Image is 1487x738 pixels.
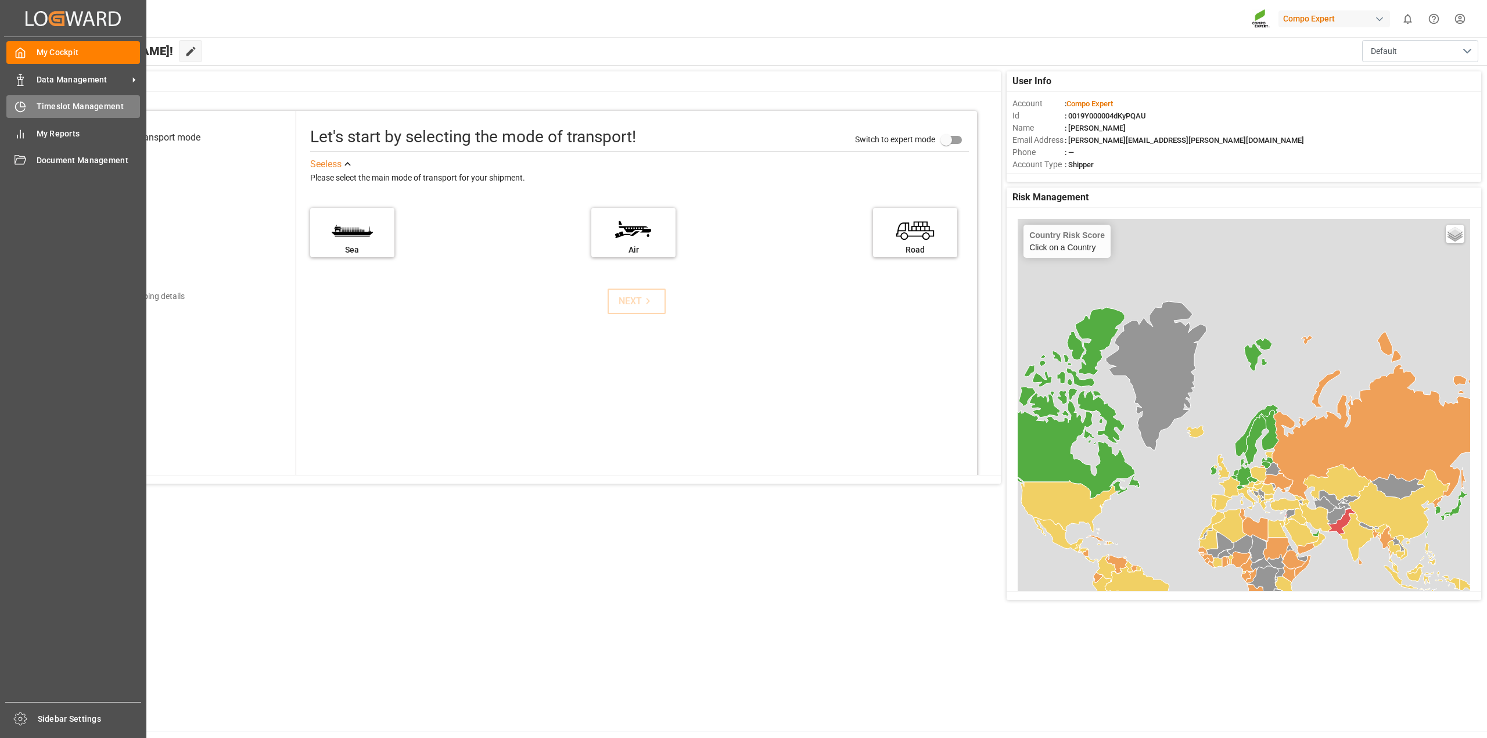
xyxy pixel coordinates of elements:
span: Name [1012,122,1065,134]
div: Click on a Country [1029,231,1105,252]
button: NEXT [608,289,666,314]
span: My Reports [37,128,141,140]
span: Switch to expert mode [855,135,935,144]
span: : [PERSON_NAME] [1065,124,1126,132]
div: Compo Expert [1278,10,1390,27]
span: Compo Expert [1066,99,1113,108]
a: My Reports [6,122,140,145]
div: Add shipping details [112,290,185,303]
div: Please select the main mode of transport for your shipment. [310,171,969,185]
span: : 0019Y000004dKyPQAU [1065,111,1146,120]
h4: Country Risk Score [1029,231,1105,240]
img: Screenshot%202023-09-29%20at%2010.02.21.png_1712312052.png [1252,9,1270,29]
button: open menu [1362,40,1478,62]
button: show 0 new notifications [1395,6,1421,32]
div: Air [597,244,670,256]
span: Risk Management [1012,190,1089,204]
a: Layers [1446,225,1464,243]
span: My Cockpit [37,46,141,59]
span: Data Management [37,74,128,86]
span: Account Type [1012,159,1065,171]
span: : Shipper [1065,160,1094,169]
span: Email Address [1012,134,1065,146]
a: Timeslot Management [6,95,140,118]
span: : [1065,99,1113,108]
div: Select transport mode [110,131,200,145]
a: My Cockpit [6,41,140,64]
div: NEXT [619,294,654,308]
button: Compo Expert [1278,8,1395,30]
div: Road [879,244,951,256]
button: Help Center [1421,6,1447,32]
div: See less [310,157,342,171]
span: : [PERSON_NAME][EMAIL_ADDRESS][PERSON_NAME][DOMAIN_NAME] [1065,136,1304,145]
div: Sea [316,244,389,256]
span: Account [1012,98,1065,110]
span: Sidebar Settings [38,713,142,725]
span: Timeslot Management [37,100,141,113]
a: Document Management [6,149,140,172]
span: Default [1371,45,1397,57]
span: User Info [1012,74,1051,88]
span: Phone [1012,146,1065,159]
span: Document Management [37,154,141,167]
div: Let's start by selecting the mode of transport! [310,125,636,149]
span: : — [1065,148,1074,157]
span: Id [1012,110,1065,122]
